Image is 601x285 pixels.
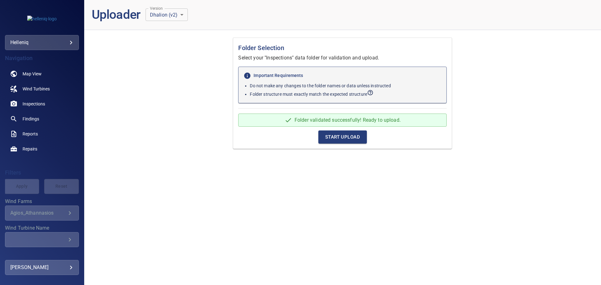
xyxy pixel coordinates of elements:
[5,55,79,61] h4: Navigation
[23,116,39,122] span: Findings
[23,146,37,152] span: Repairs
[5,206,79,221] div: Wind Farms
[5,96,79,111] a: inspections noActive
[5,66,79,81] a: map noActive
[5,199,79,204] label: Wind Farms
[10,210,66,216] div: Agios_Athannasios
[23,71,42,77] span: Map View
[5,35,79,50] div: helleniq
[10,38,74,48] div: helleniq
[5,232,79,247] div: Wind Turbine Name
[250,83,441,89] p: Do not make any changes to the folder names or data unless instructed
[146,8,188,21] div: Dhalion (v2)
[10,262,74,272] div: [PERSON_NAME]
[5,170,79,176] h4: Filters
[23,86,50,92] span: Wind Turbines
[5,111,79,126] a: findings noActive
[238,54,447,62] p: Select your "Inspections" data folder for validation and upload.
[5,126,79,141] a: reports noActive
[318,130,367,144] button: Start Upload
[5,141,79,156] a: repairs noActive
[92,8,141,22] h1: Uploader
[5,81,79,96] a: windturbines noActive
[325,133,360,141] span: Start Upload
[27,16,57,22] img: helleniq-logo
[23,101,45,107] span: Inspections
[295,116,401,124] p: Folder validated successfully! Ready to upload.
[23,131,38,137] span: Reports
[238,43,447,53] h1: Folder Selection
[250,92,373,97] span: Folder structure must exactly match the expected structure
[5,226,79,231] label: Wind Turbine Name
[244,72,441,79] h6: Important Requirements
